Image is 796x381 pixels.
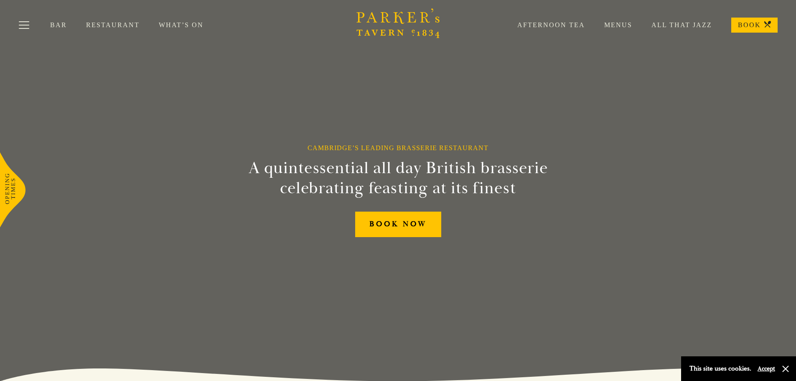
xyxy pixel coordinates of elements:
h2: A quintessential all day British brasserie celebrating feasting at its finest [208,158,589,198]
p: This site uses cookies. [689,363,751,375]
button: Accept [758,365,775,373]
button: Close and accept [781,365,790,373]
a: BOOK NOW [355,212,441,237]
h1: Cambridge’s Leading Brasserie Restaurant [308,144,488,152]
